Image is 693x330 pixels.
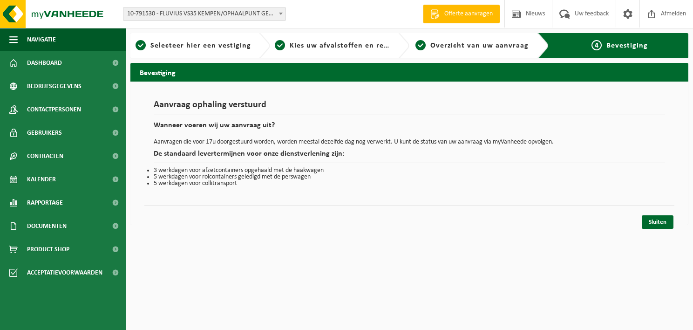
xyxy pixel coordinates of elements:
h1: Aanvraag ophaling verstuurd [154,100,665,115]
span: 2 [275,40,285,50]
span: Kies uw afvalstoffen en recipiënten [290,42,418,49]
span: Bevestiging [606,42,648,49]
span: Acceptatievoorwaarden [27,261,102,284]
p: Aanvragen die voor 17u doorgestuurd worden, worden meestal dezelfde dag nog verwerkt. U kunt de s... [154,139,665,145]
li: 3 werkdagen voor afzetcontainers opgehaald met de haakwagen [154,167,665,174]
span: Navigatie [27,28,56,51]
a: Sluiten [642,215,673,229]
a: 1Selecteer hier een vestiging [135,40,251,51]
a: 2Kies uw afvalstoffen en recipiënten [275,40,391,51]
h2: Bevestiging [130,63,688,81]
span: Bedrijfsgegevens [27,75,82,98]
span: 4 [591,40,602,50]
span: 1 [136,40,146,50]
span: 3 [415,40,426,50]
a: Offerte aanvragen [423,5,500,23]
span: 10-791530 - FLUVIUS VS35 KEMPEN/OPHAALPUNT GEEL - GEEL [123,7,285,21]
span: Contracten [27,144,63,168]
h2: De standaard levertermijnen voor onze dienstverlening zijn: [154,150,665,163]
span: Overzicht van uw aanvraag [430,42,529,49]
h2: Wanneer voeren wij uw aanvraag uit? [154,122,665,134]
a: 3Overzicht van uw aanvraag [414,40,530,51]
span: Product Shop [27,238,69,261]
span: Offerte aanvragen [442,9,495,19]
span: Selecteer hier een vestiging [150,42,251,49]
li: 5 werkdagen voor rolcontainers geledigd met de perswagen [154,174,665,180]
span: Contactpersonen [27,98,81,121]
span: Gebruikers [27,121,62,144]
span: Dashboard [27,51,62,75]
span: Documenten [27,214,67,238]
span: Rapportage [27,191,63,214]
span: Kalender [27,168,56,191]
li: 5 werkdagen voor collitransport [154,180,665,187]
